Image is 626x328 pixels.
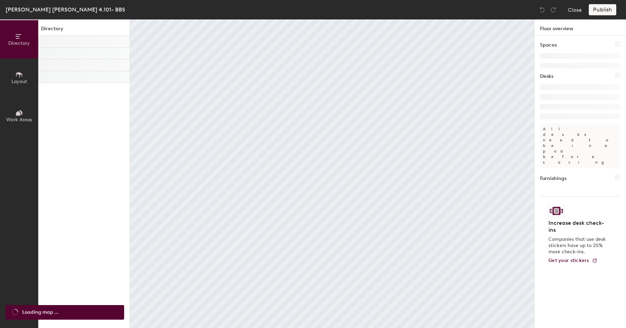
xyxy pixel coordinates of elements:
[540,73,553,80] h1: Desks
[22,309,58,316] span: Loading map ...
[8,40,30,46] span: Directory
[568,4,582,15] button: Close
[548,257,589,263] span: Get your stickers
[548,205,564,217] img: Sticker logo
[539,6,546,13] img: Undo
[548,258,597,264] a: Get your stickers
[540,41,557,49] h1: Spaces
[6,5,125,14] div: [PERSON_NAME] [PERSON_NAME] 4.101- BBS
[6,117,32,123] span: Work Areas
[11,79,27,84] span: Layout
[548,220,608,233] h4: Increase desk check-ins
[535,19,626,36] h1: Floor overview
[38,25,130,36] h1: Directory
[548,236,608,255] p: Companies that use desk stickers have up to 25% more check-ins.
[540,123,620,168] p: All desks need to be in a pod before saving
[540,175,567,182] h1: Furnishings
[550,6,557,13] img: Redo
[130,19,534,328] canvas: Map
